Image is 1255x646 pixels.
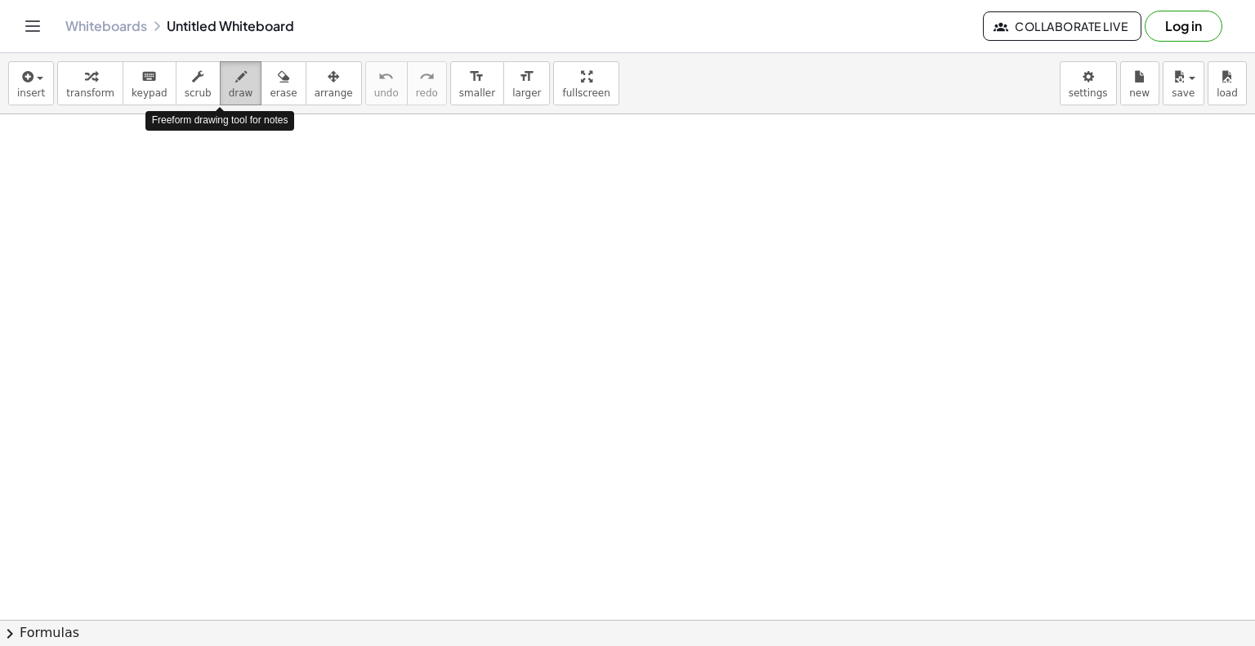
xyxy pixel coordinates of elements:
[8,61,54,105] button: insert
[407,61,447,105] button: redoredo
[1163,61,1204,105] button: save
[469,67,485,87] i: format_size
[1120,61,1159,105] button: new
[220,61,262,105] button: draw
[1129,87,1150,99] span: new
[419,67,435,87] i: redo
[185,87,212,99] span: scrub
[512,87,541,99] span: larger
[141,67,157,87] i: keyboard
[378,67,394,87] i: undo
[17,87,45,99] span: insert
[123,61,176,105] button: keyboardkeypad
[270,87,297,99] span: erase
[66,87,114,99] span: transform
[132,87,167,99] span: keypad
[983,11,1141,41] button: Collaborate Live
[1208,61,1247,105] button: load
[65,18,147,34] a: Whiteboards
[450,61,504,105] button: format_sizesmaller
[416,87,438,99] span: redo
[57,61,123,105] button: transform
[229,87,253,99] span: draw
[261,61,306,105] button: erase
[176,61,221,105] button: scrub
[20,13,46,39] button: Toggle navigation
[1172,87,1195,99] span: save
[1145,11,1222,42] button: Log in
[145,111,295,130] div: Freeform drawing tool for notes
[374,87,399,99] span: undo
[306,61,362,105] button: arrange
[997,19,1128,33] span: Collaborate Live
[315,87,353,99] span: arrange
[1060,61,1117,105] button: settings
[1069,87,1108,99] span: settings
[562,87,610,99] span: fullscreen
[365,61,408,105] button: undoundo
[519,67,534,87] i: format_size
[503,61,550,105] button: format_sizelarger
[459,87,495,99] span: smaller
[1217,87,1238,99] span: load
[553,61,619,105] button: fullscreen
